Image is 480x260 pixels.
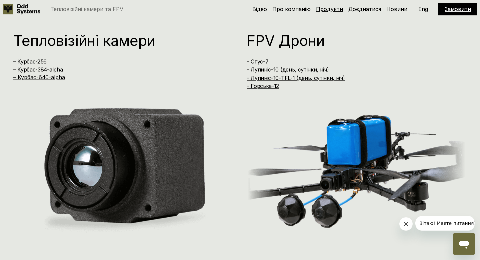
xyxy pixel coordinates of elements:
a: – Курбас-256 [13,58,47,65]
a: Продукти [316,6,343,12]
a: – Курбас-384-alpha [13,66,63,73]
a: Замовити [445,6,471,12]
p: Eng [418,6,428,12]
h1: Тепловізійні камери [13,33,220,48]
a: – Курбас-640-alpha [13,74,65,81]
span: Вітаю! Маєте питання? [4,5,61,10]
a: – Лупиніс-10-TFL-1 (день, сутінки, ніч) [247,75,345,81]
iframe: Кнопка для запуску вікна повідомлень [453,233,475,255]
a: Відео [252,6,267,12]
a: – Горська-12 [247,83,279,89]
iframe: Повідомлення від компанії [415,216,475,231]
p: Тепловізійні камери та FPV [50,6,123,12]
a: Доєднатися [348,6,381,12]
a: Новини [386,6,407,12]
h1: FPV Дрони [247,33,453,48]
a: – Лупиніс-10 (день, сутінки, ніч) [247,66,329,73]
a: – Стус-7 [247,58,268,65]
a: Про компанію [272,6,311,12]
iframe: Закрити повідомлення [399,217,413,231]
